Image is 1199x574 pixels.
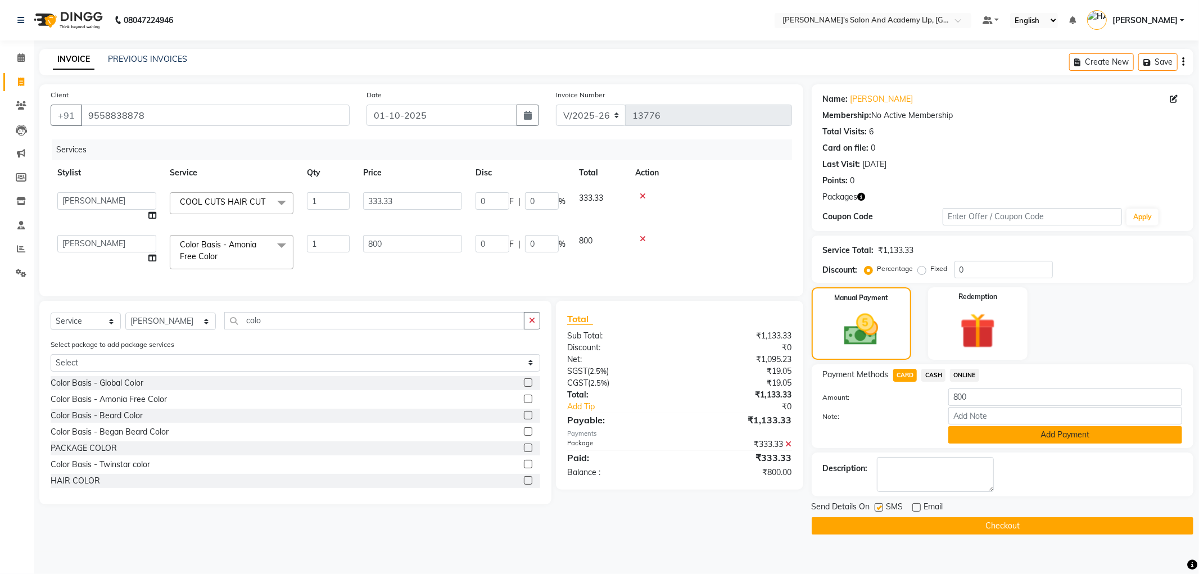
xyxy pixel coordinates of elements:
a: Add Tip [559,401,700,413]
label: Fixed [931,264,948,274]
div: Services [52,139,800,160]
b: 08047224946 [124,4,173,36]
span: F [509,238,514,250]
div: 0 [850,175,855,187]
span: F [509,196,514,207]
span: CARD [893,369,917,382]
a: [PERSON_NAME] [850,93,913,105]
div: No Active Membership [823,110,1182,121]
div: Payable: [559,413,680,427]
a: INVOICE [53,49,94,70]
div: Color Basis - Began Beard Color [51,426,169,438]
div: HAIR COLOR [51,475,100,487]
div: [DATE] [863,159,887,170]
div: 0 [871,142,876,154]
div: Color Basis - Global Color [51,377,143,389]
label: Client [51,90,69,100]
a: x [218,251,223,261]
label: Amount: [815,392,940,403]
span: Payment Methods [823,369,889,381]
a: x [265,197,270,207]
span: | [518,238,521,250]
label: Redemption [958,292,997,302]
span: % [559,196,565,207]
div: ₹1,133.33 [879,245,914,256]
input: Add Note [948,407,1182,424]
th: Action [628,160,792,186]
span: Email [924,501,943,515]
div: ₹0 [680,342,800,354]
div: ₹1,095.23 [680,354,800,365]
div: Service Total: [823,245,874,256]
label: Manual Payment [834,293,888,303]
img: _cash.svg [833,310,889,350]
div: PACKAGE COLOR [51,442,117,454]
th: Price [356,160,469,186]
span: 2.5% [590,378,607,387]
div: Payments [567,429,792,439]
div: Paid: [559,451,680,464]
th: Disc [469,160,572,186]
span: % [559,238,565,250]
div: Color Basis - Twinstar color [51,459,150,471]
div: Discount: [823,264,858,276]
div: ( ) [559,365,680,377]
div: ( ) [559,377,680,389]
span: Send Details On [812,501,870,515]
div: ₹0 [700,401,800,413]
label: Percentage [877,264,913,274]
div: ₹19.05 [680,377,800,389]
th: Total [572,160,628,186]
button: Add Payment [948,426,1182,444]
label: Select package to add package services [51,340,174,350]
th: Qty [300,160,356,186]
div: Sub Total: [559,330,680,342]
span: Color Basis - Amonia Free Color [180,239,256,261]
label: Date [367,90,382,100]
button: Checkout [812,517,1193,535]
div: Membership: [823,110,872,121]
a: PREVIOUS INVOICES [108,54,187,64]
div: ₹800.00 [680,467,800,478]
div: ₹333.33 [680,439,800,450]
div: Color Basis - Amonia Free Color [51,394,167,405]
label: Note: [815,412,940,422]
div: Discount: [559,342,680,354]
input: Search by Name/Mobile/Email/Code [81,105,350,126]
div: ₹1,133.33 [680,413,800,427]
div: Total Visits: [823,126,867,138]
div: Coupon Code [823,211,943,223]
input: Enter Offer / Coupon Code [943,208,1123,225]
span: | [518,196,521,207]
div: ₹19.05 [680,365,800,377]
button: Create New [1069,53,1134,71]
button: Apply [1126,209,1159,225]
div: Package [559,439,680,450]
span: SMS [886,501,903,515]
img: logo [29,4,106,36]
div: Card on file: [823,142,869,154]
div: Balance : [559,467,680,478]
th: Stylist [51,160,163,186]
span: COOL CUTS HAIR CUT [180,197,265,207]
img: _gift.svg [949,309,1007,353]
div: Total: [559,389,680,401]
div: ₹333.33 [680,451,800,464]
label: Invoice Number [556,90,605,100]
th: Service [163,160,300,186]
img: HARSH MAKWANA [1087,10,1107,30]
span: 800 [579,236,592,246]
span: SGST [567,366,587,376]
div: 6 [870,126,874,138]
span: ONLINE [950,369,979,382]
input: Search or Scan [224,312,524,329]
button: +91 [51,105,82,126]
span: 333.33 [579,193,603,203]
span: CASH [921,369,945,382]
button: Save [1138,53,1178,71]
div: Net: [559,354,680,365]
div: Description: [823,463,868,474]
span: [PERSON_NAME] [1112,15,1178,26]
span: CGST [567,378,588,388]
div: Color Basis - Beard Color [51,410,143,422]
